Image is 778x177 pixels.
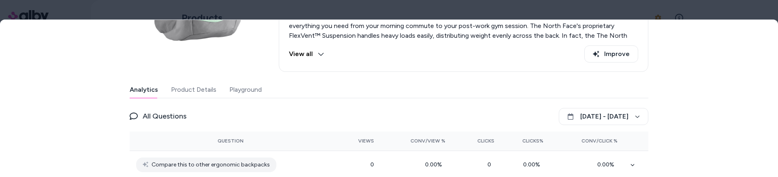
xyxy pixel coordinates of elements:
button: Analytics [130,82,158,98]
span: 0 [487,161,494,168]
button: Conv/Click % [556,134,618,147]
button: Conv/View % [387,134,446,147]
span: 0.00 % [425,161,445,168]
button: View all [289,45,324,63]
button: Views [338,134,374,147]
span: Clicks% [522,138,543,144]
span: All Questions [143,110,186,122]
button: Product Details [171,82,216,98]
span: Conv/View % [410,138,445,144]
button: Question [218,134,244,147]
button: Clicks% [507,134,543,147]
span: 0.00 % [523,161,543,168]
button: Clicks [458,134,494,147]
span: Question [218,138,244,144]
button: Playground [229,82,262,98]
span: Clicks [477,138,494,144]
button: Improve [584,45,638,63]
span: Views [358,138,374,144]
span: 0 [370,161,374,168]
button: [DATE] - [DATE] [559,108,648,125]
span: 0.00 % [597,161,618,168]
span: Compare this to other ergonomic backpacks [152,160,270,170]
span: Conv/Click % [581,138,618,144]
